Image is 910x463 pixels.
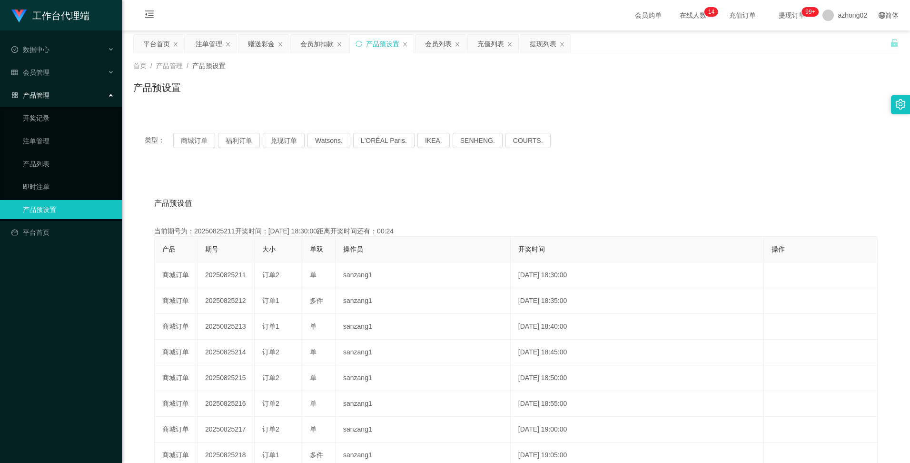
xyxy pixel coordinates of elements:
i: 图标: close [402,41,408,47]
span: 单 [310,425,317,433]
span: 产品 [162,245,176,253]
span: 单 [310,348,317,356]
div: 会员加扣款 [300,35,334,53]
h1: 产品预设置 [133,81,181,95]
i: 图标: appstore-o [11,92,18,99]
a: 即时注单 [23,177,114,196]
td: 商城订单 [155,340,198,365]
span: 期号 [205,245,218,253]
a: 图标: dashboard平台首页 [11,223,114,242]
td: 商城订单 [155,391,198,417]
span: 产品预设值 [154,198,192,209]
td: sanzang1 [336,365,511,391]
span: 订单2 [262,271,279,279]
td: 20250825215 [198,365,255,391]
p: 1 [708,7,712,17]
i: 图标: close [336,41,342,47]
h1: 工作台代理端 [32,0,89,31]
span: 单双 [310,245,323,253]
span: 类型： [145,133,173,148]
i: 图标: close [225,41,231,47]
span: 订单1 [262,297,279,304]
td: 20250825213 [198,314,255,340]
span: 订单1 [262,451,279,459]
span: 订单1 [262,322,279,330]
button: COURTS. [505,133,551,148]
td: 20250825216 [198,391,255,417]
td: sanzang1 [336,417,511,443]
p: 4 [711,7,714,17]
button: L'ORÉAL Paris. [353,133,415,148]
span: 开奖时间 [518,245,545,253]
td: 20250825211 [198,262,255,288]
span: 多件 [310,451,323,459]
a: 开奖记录 [23,109,114,128]
span: 大小 [262,245,276,253]
button: Watsons. [307,133,350,148]
td: sanzang1 [336,391,511,417]
td: sanzang1 [336,262,511,288]
a: 工作台代理端 [11,11,89,19]
i: 图标: global [879,12,885,19]
td: [DATE] 18:30:00 [511,262,764,288]
i: 图标: menu-fold [133,0,166,31]
td: 商城订单 [155,417,198,443]
td: 商城订单 [155,365,198,391]
span: 首页 [133,62,147,70]
button: 兑现订单 [263,133,305,148]
span: / [150,62,152,70]
span: 数据中心 [11,46,49,53]
span: 在线人数 [675,12,711,19]
a: 注单管理 [23,131,114,151]
span: 提现订单 [774,12,810,19]
div: 平台首页 [143,35,170,53]
button: 福利订单 [218,133,260,148]
td: 商城订单 [155,314,198,340]
span: 订单2 [262,425,279,433]
button: 商城订单 [173,133,215,148]
span: 操作 [772,245,785,253]
td: sanzang1 [336,314,511,340]
i: 图标: sync [356,40,362,47]
div: 注单管理 [196,35,222,53]
td: [DATE] 18:45:00 [511,340,764,365]
div: 赠送彩金 [248,35,275,53]
span: 订单2 [262,348,279,356]
span: 会员管理 [11,69,49,76]
span: 订单2 [262,400,279,407]
button: SENHENG. [453,133,503,148]
i: 图标: close [507,41,513,47]
div: 产品预设置 [366,35,399,53]
span: 多件 [310,297,323,304]
a: 产品预设置 [23,200,114,219]
img: logo.9652507e.png [11,10,27,23]
span: 单 [310,400,317,407]
td: 20250825212 [198,288,255,314]
i: 图标: close [559,41,565,47]
i: 图标: table [11,69,18,76]
div: 提现列表 [530,35,556,53]
span: 产品管理 [11,91,49,99]
span: 产品管理 [156,62,183,70]
td: [DATE] 18:55:00 [511,391,764,417]
td: [DATE] 19:00:00 [511,417,764,443]
span: 单 [310,271,317,279]
td: sanzang1 [336,288,511,314]
div: 会员列表 [425,35,452,53]
span: 订单2 [262,374,279,382]
td: [DATE] 18:40:00 [511,314,764,340]
i: 图标: setting [895,99,906,110]
div: 当前期号为：20250825211开奖时间：[DATE] 18:30:00距离开奖时间还有：00:24 [154,226,878,236]
span: 充值订单 [724,12,761,19]
td: 商城订单 [155,288,198,314]
sup: 966 [801,7,819,17]
td: [DATE] 18:50:00 [511,365,764,391]
sup: 14 [704,7,718,17]
td: sanzang1 [336,340,511,365]
span: 操作员 [343,245,363,253]
td: 20250825217 [198,417,255,443]
button: IKEA. [417,133,450,148]
span: 单 [310,322,317,330]
td: [DATE] 18:35:00 [511,288,764,314]
a: 产品列表 [23,154,114,173]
